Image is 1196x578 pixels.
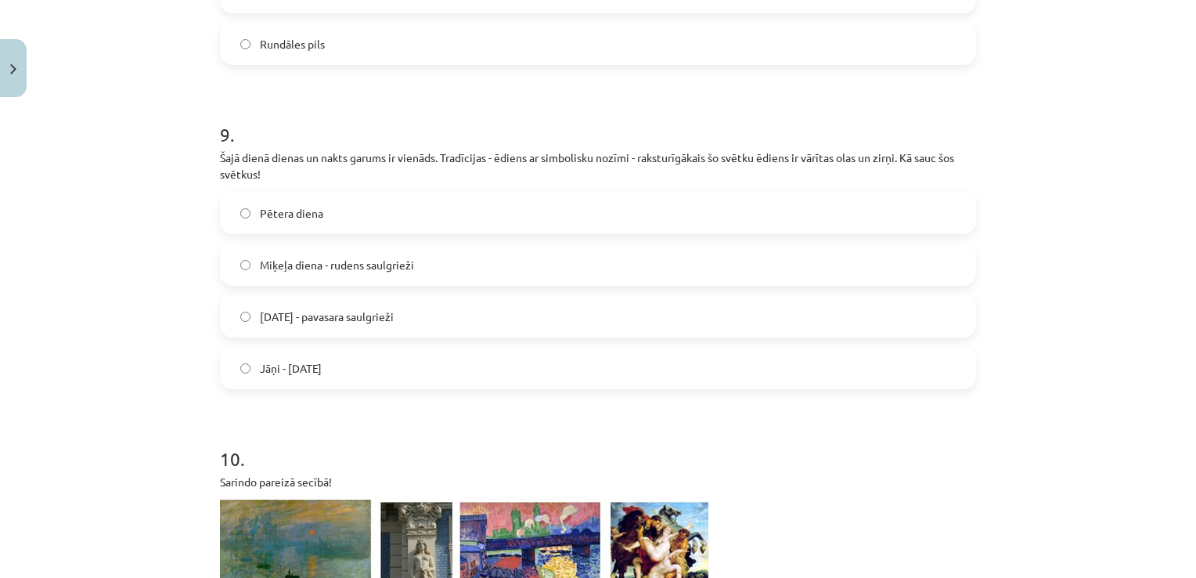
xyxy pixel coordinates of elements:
[260,36,325,52] span: Rundāles pils
[240,208,250,219] input: Pētera diena
[220,96,976,145] h1: 9 .
[260,205,323,222] span: Pētera diena
[10,64,16,74] img: icon-close-lesson-0947bae3869378f0d4975bcd49f059093ad1ed9edebbc8119c70593378902aed.svg
[260,360,322,377] span: Jāņi - [DATE]
[220,421,976,469] h1: 10 .
[260,257,414,273] span: Miķeļa diena - rudens saulgrieži
[240,260,250,270] input: Miķeļa diena - rudens saulgrieži
[240,39,250,49] input: Rundāles pils
[220,474,976,490] p: Sarindo pareizā secībā!
[220,150,976,182] p: Šajā dienā dienas un nakts garums ir vienāds. Tradīcijas - ēdiens ar simbolisku nozīmi - raksturī...
[240,312,250,322] input: [DATE] - pavasara saulgrieži
[240,363,250,374] input: Jāņi - [DATE]
[260,309,394,325] span: [DATE] - pavasara saulgrieži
